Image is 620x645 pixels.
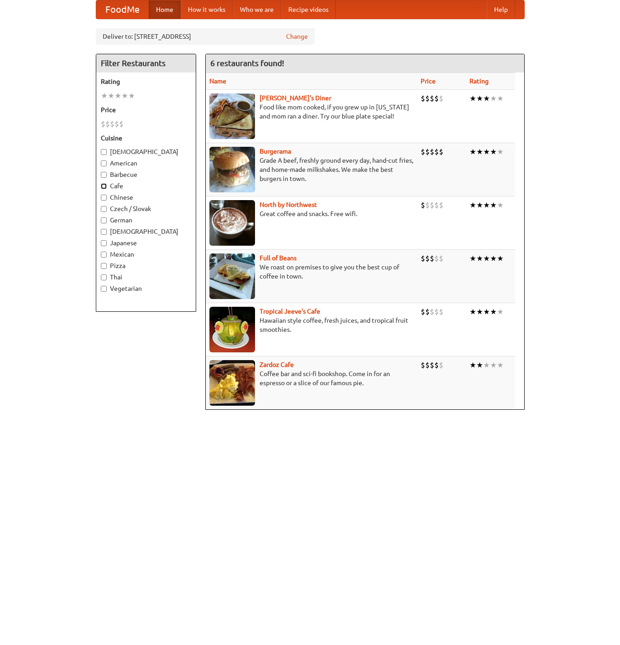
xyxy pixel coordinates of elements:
[209,103,413,121] p: Food like mom cooked, if you grew up in [US_STATE] and mom ran a diner. Try our blue plate special!
[101,261,191,270] label: Pizza
[469,200,476,210] li: ★
[476,253,483,263] li: ★
[101,229,107,235] input: [DEMOGRAPHIC_DATA]
[260,361,294,368] b: Zardoz Cafe
[490,307,497,317] li: ★
[434,200,439,210] li: $
[425,200,430,210] li: $
[101,172,107,178] input: Barbecue
[105,119,110,129] li: $
[425,93,430,103] li: $
[425,360,430,370] li: $
[439,93,443,103] li: $
[96,54,196,72] h4: Filter Restaurants
[497,307,504,317] li: ★
[260,308,320,315] a: Tropical Jeeve's Cafe
[108,91,115,101] li: ★
[439,360,443,370] li: $
[434,93,439,103] li: $
[430,307,434,317] li: $
[115,119,119,129] li: $
[209,263,413,281] p: We roast on premises to give you the best cup of coffee in town.
[260,254,297,262] a: Full of Beans
[101,286,107,292] input: Vegetarian
[434,360,439,370] li: $
[430,200,434,210] li: $
[119,119,124,129] li: $
[497,200,504,210] li: ★
[490,253,497,263] li: ★
[128,91,135,101] li: ★
[483,307,490,317] li: ★
[209,93,255,139] img: sallys.jpg
[233,0,281,19] a: Who we are
[425,307,430,317] li: $
[210,59,284,67] ng-pluralize: 6 restaurants found!
[101,160,107,166] input: American
[421,253,425,263] li: $
[110,119,115,129] li: $
[497,360,504,370] li: ★
[260,94,331,102] a: [PERSON_NAME]'s Diner
[96,0,149,19] a: FoodMe
[439,200,443,210] li: $
[434,147,439,157] li: $
[101,252,107,258] input: Mexican
[101,216,191,225] label: German
[281,0,336,19] a: Recipe videos
[286,32,308,41] a: Change
[96,28,315,45] div: Deliver to: [STREET_ADDRESS]
[430,253,434,263] li: $
[476,360,483,370] li: ★
[469,93,476,103] li: ★
[101,195,107,201] input: Chinese
[439,307,443,317] li: $
[260,148,291,155] a: Burgerama
[434,253,439,263] li: $
[101,250,191,259] label: Mexican
[439,253,443,263] li: $
[101,105,191,114] h5: Price
[101,147,191,156] label: [DEMOGRAPHIC_DATA]
[490,200,497,210] li: ★
[101,284,191,293] label: Vegetarian
[476,147,483,157] li: ★
[101,134,191,143] h5: Cuisine
[209,307,255,352] img: jeeves.jpg
[101,204,191,213] label: Czech / Slovak
[421,147,425,157] li: $
[181,0,233,19] a: How it works
[430,147,434,157] li: $
[101,181,191,191] label: Cafe
[476,307,483,317] li: ★
[101,273,191,282] label: Thai
[101,227,191,236] label: [DEMOGRAPHIC_DATA]
[430,360,434,370] li: $
[209,77,226,85] a: Name
[101,263,107,269] input: Pizza
[497,253,504,263] li: ★
[469,307,476,317] li: ★
[483,93,490,103] li: ★
[101,91,108,101] li: ★
[483,360,490,370] li: ★
[101,159,191,168] label: American
[430,93,434,103] li: $
[101,274,107,280] input: Thai
[101,77,191,86] h5: Rating
[101,206,107,212] input: Czech / Slovak
[421,307,425,317] li: $
[209,147,255,192] img: burgerama.jpg
[490,360,497,370] li: ★
[101,240,107,246] input: Japanese
[209,156,413,183] p: Grade A beef, freshly ground every day, hand-cut fries, and home-made milkshakes. We make the bes...
[469,253,476,263] li: ★
[425,147,430,157] li: $
[101,238,191,248] label: Japanese
[209,369,413,387] p: Coffee bar and sci-fi bookshop. Come in for an espresso or a slice of our famous pie.
[497,93,504,103] li: ★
